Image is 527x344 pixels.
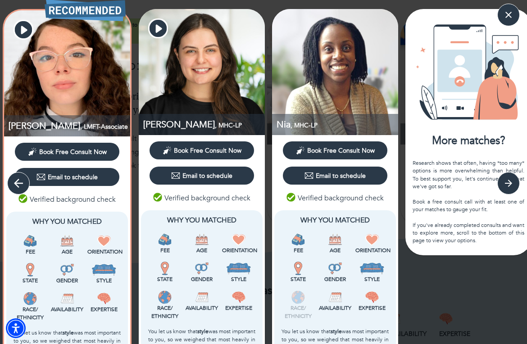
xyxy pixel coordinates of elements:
img: State [23,263,37,276]
img: Gender [195,262,209,275]
img: Availability [60,292,74,305]
p: LMFT-Associate [9,120,130,132]
p: Verified background check [18,194,116,205]
p: Why You Matched [282,215,389,226]
div: Email to schedule [304,171,366,180]
p: Style [222,275,255,283]
img: Race/<br />Ethnicity [291,290,305,304]
p: Expertise [87,305,121,313]
img: Fee [23,234,37,248]
div: Email to schedule [36,172,98,181]
img: Orientation [365,233,379,246]
p: Style [87,276,121,285]
button: Book Free Consult Now [15,143,119,161]
img: Kathryn Miller profile [139,9,265,135]
img: Samantha Fantauzzi profile [4,10,130,136]
p: State [282,275,315,283]
img: Fee [158,233,172,246]
div: Research shows that often, having *too many* options is more overwhelming than helpful. To best s... [413,159,524,244]
button: Book Free Consult Now [150,141,254,159]
img: Orientation [232,233,245,246]
span: Book Free Consult Now [174,146,241,155]
div: This provider is licensed to work in your state. [282,262,315,283]
img: State [291,262,305,275]
p: Fee [282,246,315,254]
img: Nia Millington profile [272,9,398,135]
div: This provider is licensed to work in your state. [14,263,47,285]
b: style [331,328,342,335]
p: Gender [318,275,352,283]
p: Orientation [222,246,255,254]
p: Age [50,248,84,256]
p: State [148,275,182,283]
img: State [158,262,172,275]
p: Gender [50,276,84,285]
p: Why You Matched [148,215,255,226]
p: Verified background check [153,193,250,204]
img: Expertise [232,290,245,304]
img: Card icon [414,18,522,126]
b: style [197,328,209,335]
span: , MHC-LP [215,121,242,130]
p: Age [318,246,352,254]
img: Age [195,233,209,246]
img: Age [60,234,74,248]
img: Age [328,233,342,246]
p: Availability [50,305,84,313]
button: Email to schedule [283,167,387,185]
p: Availability [318,304,352,312]
img: Fee [291,233,305,246]
span: Book Free Consult Now [307,146,375,155]
img: Availability [195,290,209,304]
img: Race/<br />Ethnicity [158,290,172,304]
p: Expertise [355,304,389,312]
img: Expertise [365,290,379,304]
b: style [63,329,74,336]
p: State [14,276,47,285]
p: Expertise [222,304,255,312]
p: Age [185,246,218,254]
p: MHC-LP [277,118,398,131]
p: Fee [14,248,47,256]
span: Book Free Consult Now [39,148,107,156]
p: Race/ Ethnicity [14,305,47,321]
p: Style [355,275,389,283]
img: Gender [328,262,342,275]
img: Style [91,263,116,276]
p: Orientation [87,248,121,256]
p: Orientation [355,246,389,254]
p: Race/ Ethnicity [148,304,182,320]
p: Availability [185,304,218,312]
p: MHC-LP [143,118,265,131]
p: Race/ Ethnicity [282,304,315,320]
span: , MHC-LP [291,121,318,130]
p: Verified background check [286,193,384,204]
img: Gender [60,263,74,276]
div: Email to schedule [171,171,232,180]
img: Expertise [97,292,111,305]
img: Style [359,262,384,275]
img: Orientation [97,234,111,248]
p: Gender [185,275,218,283]
span: , LMFT-Associate [80,122,128,131]
div: Accessibility Menu [6,318,26,338]
p: Fee [148,246,182,254]
button: Email to schedule [150,167,254,185]
img: Style [226,262,251,275]
p: Why You Matched [14,216,121,227]
img: Availability [328,290,342,304]
button: Book Free Consult Now [283,141,387,159]
button: Email to schedule [15,168,119,186]
img: Race/<br />Ethnicity [23,292,37,305]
